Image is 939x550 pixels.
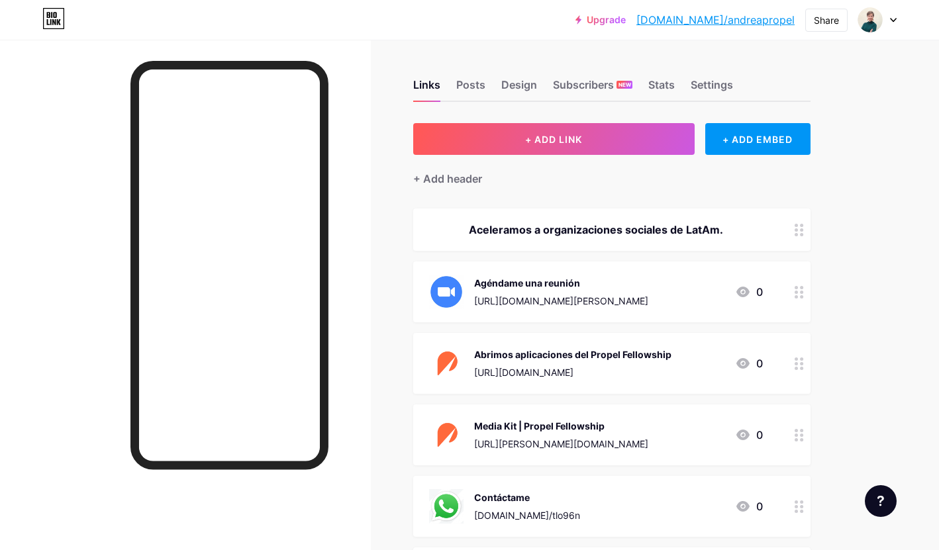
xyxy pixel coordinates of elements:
img: andreapropel [858,7,883,32]
div: Aceleramos a organizaciones sociales de LatAm. [429,222,763,238]
div: Abrimos aplicaciones del Propel Fellowship [474,347,671,361]
span: + ADD LINK [525,134,582,145]
div: + Add header [413,171,482,187]
span: NEW [618,81,631,89]
img: Abrimos aplicaciones del Propel Fellowship [429,346,464,381]
div: [DOMAIN_NAME]/tlo96n [474,508,580,522]
div: Posts [456,77,485,101]
img: Media Kit | Propel Fellowship [429,418,464,452]
div: Links [413,77,440,101]
div: [URL][PERSON_NAME][DOMAIN_NAME] [474,437,648,451]
div: 0 [735,498,763,514]
a: [DOMAIN_NAME]/andreapropel [636,12,795,28]
div: 0 [735,355,763,371]
div: Share [814,13,839,27]
button: + ADD LINK [413,123,695,155]
div: Contáctame [474,490,580,504]
div: Settings [691,77,733,101]
div: [URL][DOMAIN_NAME] [474,365,671,379]
div: + ADD EMBED [705,123,811,155]
div: 0 [735,284,763,300]
div: Media Kit | Propel Fellowship [474,419,648,433]
div: Agéndame una reunión [474,276,648,290]
div: [URL][DOMAIN_NAME][PERSON_NAME] [474,294,648,308]
div: Design [501,77,537,101]
img: Agéndame una reunión [429,275,464,309]
a: Upgrade [575,15,626,25]
div: Stats [648,77,675,101]
img: Contáctame [429,489,464,524]
div: 0 [735,427,763,443]
div: Subscribers [553,77,632,101]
